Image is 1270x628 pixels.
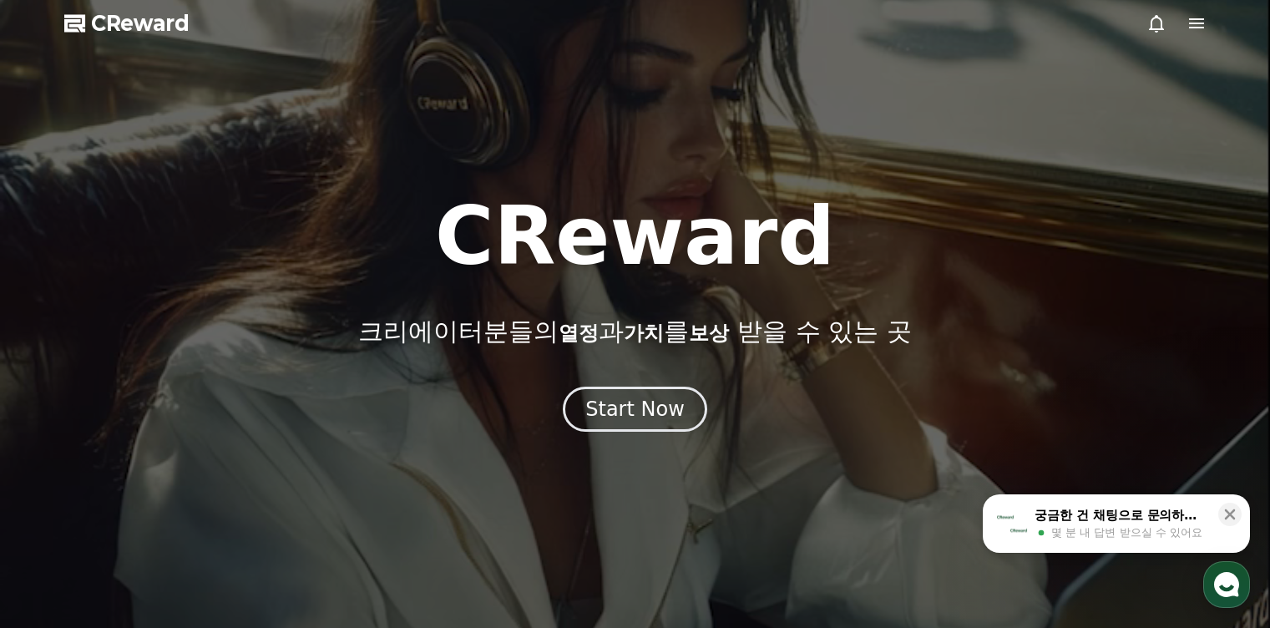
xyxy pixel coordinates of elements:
span: 열정 [559,322,599,345]
h1: CReward [435,196,835,276]
span: CReward [91,10,190,37]
span: 보상 [689,322,729,345]
p: 크리에이터분들의 과 를 받을 수 있는 곳 [358,317,911,347]
span: 가치 [624,322,664,345]
a: CReward [64,10,190,37]
div: Start Now [585,396,685,423]
a: Start Now [563,403,707,419]
button: Start Now [563,387,707,432]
